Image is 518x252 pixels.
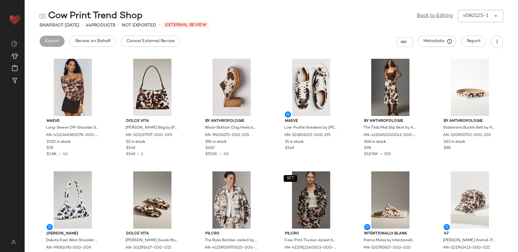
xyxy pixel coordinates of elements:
span: $148 [285,146,294,151]
span: [PERSON_NAME] Animal-Print Baseball Cap by '47 in Brown, Women's, Polyester at Anthropologie [443,238,495,243]
span: $148 [126,146,135,151]
span: $160 [205,146,215,151]
img: 95026175_015_b15 [200,59,263,116]
span: AN-100892702-000-015 [443,133,491,138]
span: 43 [63,152,68,156]
span: 40 [224,152,229,156]
img: 100765817_010_b [359,171,421,229]
span: • [57,152,63,156]
button: Review on Behalf [69,36,116,47]
span: • [378,152,384,156]
span: Intentionally Blank [364,231,417,237]
span: Statement Buckle Belt by Anthropologie in Beige, Women's, Size: 1 X, Leather [443,125,495,131]
span: [PERSON_NAME] Bag by [PERSON_NAME] in Brown, Women's, Suede at Anthropologie [125,125,178,131]
span: By Anthropologie [444,118,496,124]
span: • [135,152,141,156]
img: 4120652010041_291_b [359,59,421,116]
span: Report [467,39,481,44]
img: 4115912140003_015_b [280,171,342,229]
span: '47 [444,231,496,237]
span: AN-101806222-000-291 [284,133,331,138]
span: Metadata [423,38,451,44]
button: Cancel External Review [121,36,180,47]
span: Dakota East West Shoulder Bag by [PERSON_NAME] in Black, Women's, Polyurethane at Anthropologie [46,238,98,243]
span: $10.76K [364,152,378,156]
span: Snapshot [DATE] [39,22,79,29]
span: • [217,152,224,156]
img: heart_red.DM2ytmEG.svg [9,14,21,26]
span: Parma Mules by Intentionally Blank in White, Women's, Size: 37, Leather/Rubber at Anthropologie [364,238,416,243]
span: Long-Sleeve Off-Shoulder Sheer Top by [PERSON_NAME] in Brown, Women's, Size: XS, Polyamide/Elasta... [46,125,98,131]
img: 101740413_021_b [439,171,501,229]
span: Cow-Print Trucker Jacket by Pilcro in Beige, Women's, Size: 6, Cotton at Anthropologie [284,238,337,243]
span: 190 in stock [205,139,227,145]
img: 4115900970025_020_b [200,171,263,229]
span: Dolce Vita [126,231,179,237]
a: Back to Editing [417,12,453,20]
span: • [82,22,83,29]
div: Cow Print Trend Shop [39,10,143,22]
span: Review on Behalf [75,39,110,44]
span: AN-101740413-000-021 [443,245,490,251]
img: svg%3e [11,41,17,47]
span: The Tilda Midi Slip Skirt by Anthropologie in Brown, Women's, Size: XS, Viscose [364,125,416,131]
span: $88 [444,146,450,151]
span: AN-4115900970025-000-020 [205,245,257,251]
span: AN-99181091-000-009 [46,245,91,251]
span: • [118,22,119,29]
div: v082125-1 [463,12,488,20]
span: Not Exported [122,22,156,29]
span: AN-4115912140003-000-015 [284,245,337,251]
span: Low-Profile Sneakers by [PERSON_NAME] in Brown, Women's, Size: 37, Rubber at Anthropologie [284,125,337,131]
span: 52 in stock [126,139,145,145]
button: Report [461,36,486,47]
img: 101806222_291_b [280,59,342,116]
span: External Review [163,22,209,28]
span: 103 in stock [444,139,465,145]
span: $78 [47,146,53,151]
span: 506 in stock [364,139,386,145]
span: Dolce Vita [126,118,179,124]
img: svg%3e [39,13,46,19]
img: 101191427_015_b2 [121,171,183,229]
span: Maeve [47,118,99,124]
span: AN-4120652010041-000-291 [364,133,416,138]
span: [PERSON_NAME] [47,231,99,237]
span: AN-4112346380078-000-021 [46,133,98,138]
span: Pilcro [285,231,337,237]
img: svg%3e [7,240,19,245]
button: Metadata [418,36,456,47]
span: $148 [126,152,135,156]
span: Cancel External Review [126,39,175,44]
img: 99181091_009_b [42,171,104,229]
span: By Anthropologie [364,118,417,124]
span: $3.8K [47,152,57,156]
span: 1 [141,152,143,156]
span: • [159,22,160,29]
span: AN-101107597-000-029 [125,133,172,138]
div: Products [86,22,115,29]
span: $7.02K [205,152,217,156]
span: SET [286,176,294,181]
span: 15 in stock [285,139,304,145]
span: [PERSON_NAME] Suede Mules by Dolce Vita in Beige, Women's, Size: 9, Leather at Anthropologie [125,238,178,243]
span: 44 [86,23,91,28]
span: The Rylie Bomber Jacket by Pilcro in Brown, Women's, Size: XL, Cotton/Satin at Anthropologie [205,238,257,243]
span: Wood-Bottom Clog Heels by Anthropologie in Beige, Women's, Size: 38, Leather/Rubber/Suede [205,125,257,131]
span: Maeve [285,118,337,124]
span: 120 [384,152,391,156]
span: AN-101191427-000-015 [125,245,171,251]
img: 4112346380078_021_b [42,59,104,116]
img: 100892702_015_b [439,59,501,116]
span: 2230 in stock [47,139,71,145]
span: AN-95026175-000-015 [205,133,249,138]
img: 101107597_029_b [121,59,183,116]
span: $98 [364,146,371,151]
span: AN-100765817-000-010 [364,245,411,251]
span: By Anthropologie [205,118,258,124]
span: Pilcro [205,231,258,237]
button: SET [284,175,297,182]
